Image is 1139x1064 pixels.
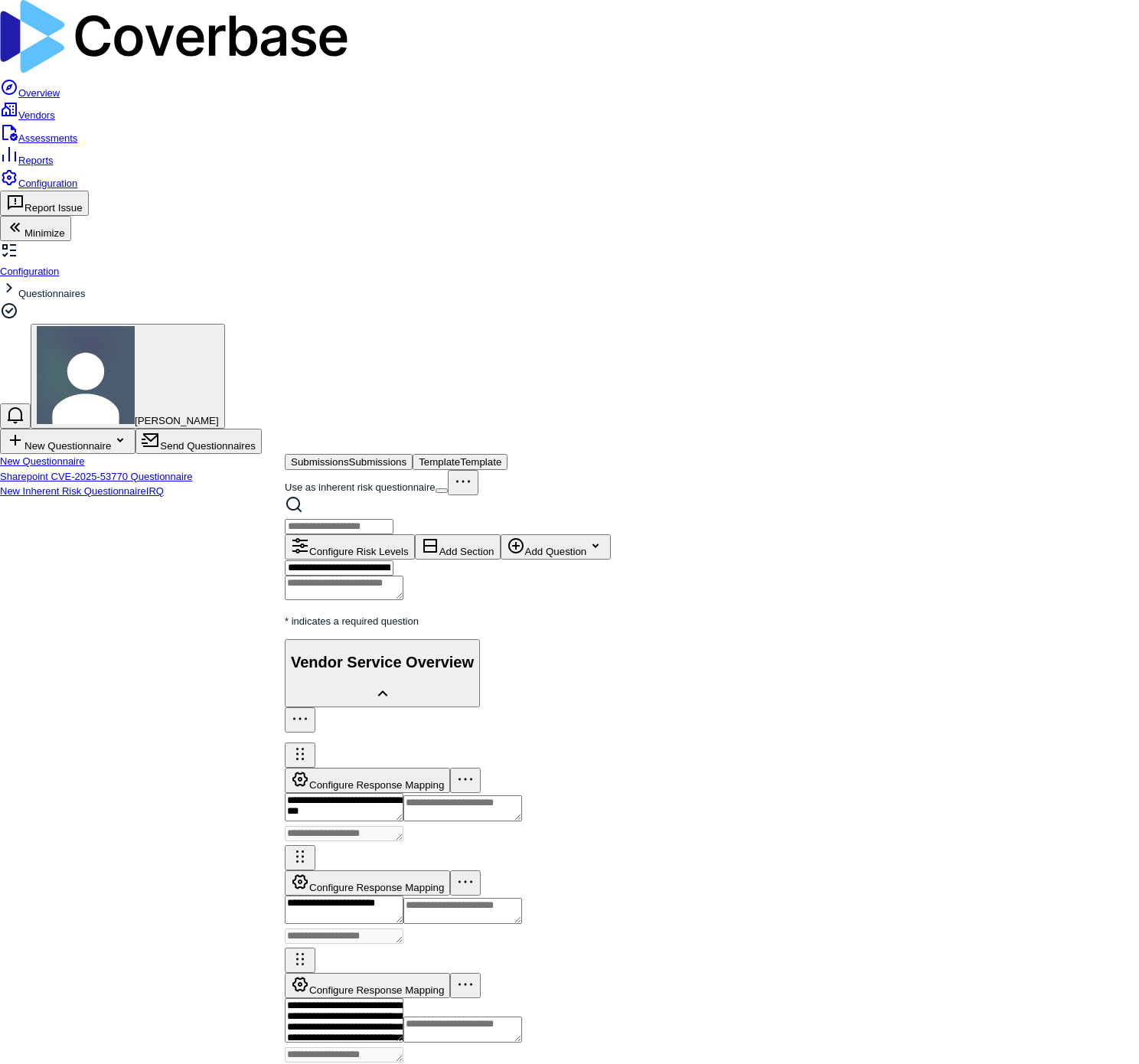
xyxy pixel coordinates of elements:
p: * indicates a required question [285,614,1139,629]
img: Daniel Aranibar avatar [37,326,135,424]
button: Drag to reorder [285,948,315,973]
span: Submissions [291,456,349,468]
button: Drag to reorder [285,845,315,870]
button: Vendor Service Overview [285,639,480,707]
button: Add Section [415,534,501,560]
button: Drag to reorder [285,743,315,768]
button: Configure Risk Levels [285,534,415,560]
button: More actions [450,973,481,998]
button: More actions [450,870,481,896]
span: Questionnaires [18,288,85,299]
span: Template [419,456,460,468]
button: Add Question [501,534,612,560]
button: More actions [448,470,478,495]
span: IRQ [146,485,164,497]
label: Use as inherent risk questionnaire [285,481,436,493]
button: Send Questionnaires [135,429,261,454]
button: Configure Response Mapping [285,973,450,998]
button: Configure Response Mapping [285,870,450,896]
button: More actions [450,768,481,793]
button: Configure Response Mapping [285,768,450,793]
span: Submissions [349,456,407,468]
span: [PERSON_NAME] [135,415,219,426]
h2: Vendor Service Overview [291,654,474,671]
button: Daniel Aranibar avatar[PERSON_NAME] [31,324,225,429]
span: Template [460,456,501,468]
